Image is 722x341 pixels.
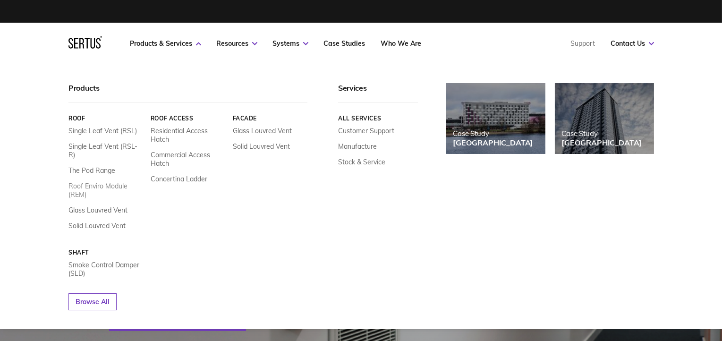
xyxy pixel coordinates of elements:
a: Shaft [68,249,144,256]
a: Support [571,39,595,48]
a: Case Study[GEOGRAPHIC_DATA] [446,83,545,154]
a: Case Studies [324,39,365,48]
a: Single Leaf Vent (RSL) [68,127,137,135]
div: [GEOGRAPHIC_DATA] [561,138,642,147]
a: Glass Louvred Vent [68,206,127,214]
a: Customer Support [338,127,394,135]
a: Contact Us [611,39,654,48]
a: Who We Are [381,39,422,48]
a: Roof [68,115,144,122]
a: Glass Louvred Vent [232,127,291,135]
a: Solid Louvred Vent [232,142,289,151]
a: Browse All [68,293,117,310]
a: Systems [273,39,308,48]
a: Resources [217,39,257,48]
a: Concertina Ladder [150,175,207,183]
a: Manufacture [338,142,377,151]
iframe: Chat Widget [552,231,722,341]
a: Smoke Control Damper (SLD) [68,261,144,278]
a: Products & Services [130,39,201,48]
a: Residential Access Hatch [150,127,225,144]
a: The Pod Range [68,166,115,175]
div: Case Study [561,129,642,138]
a: Commercial Access Hatch [150,151,225,168]
a: Roof Access [150,115,225,122]
a: Single Leaf Vent (RSL-R) [68,142,144,159]
a: Roof Enviro Module (REM) [68,182,144,199]
a: All services [338,115,418,122]
div: Services [338,83,418,102]
a: Case Study[GEOGRAPHIC_DATA] [555,83,654,154]
a: Facade [232,115,307,122]
div: [GEOGRAPHIC_DATA] [453,138,533,147]
div: Products [68,83,307,102]
div: Case Study [453,129,533,138]
a: Stock & Service [338,158,385,166]
a: Solid Louvred Vent [68,222,126,230]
